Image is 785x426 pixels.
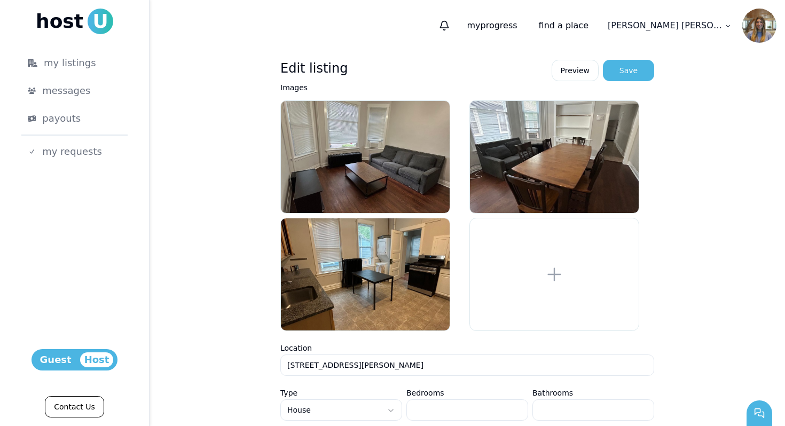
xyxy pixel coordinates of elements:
span: U [88,9,113,34]
div: Save [619,65,638,76]
span: my requests [42,144,102,159]
a: my listings [11,51,138,75]
a: messages [11,79,138,102]
div: my listings [28,56,121,70]
label: Type [280,389,297,397]
button: Save [603,60,654,81]
a: my requests [11,140,138,163]
span: Guest [36,352,76,367]
a: Contact Us [45,396,104,417]
h3: Edit listing [280,60,348,81]
span: my [467,20,480,30]
a: find a place [530,15,597,36]
img: listing/cmemxxao903ofg3pnh935hd8m/k6npvw58ol5wn4tq5525ia05 [281,218,450,330]
img: listing/cmemxxao903ofg3pnh935hd8m/tmthskakh4oh4zyehsbvt19k [281,101,450,213]
label: Location [280,344,312,352]
span: Host [80,352,114,367]
a: Preview [552,60,599,81]
p: progress [458,15,525,36]
img: Zoe Lobel avatar [742,9,776,43]
span: payouts [42,111,81,126]
span: messages [42,83,90,98]
img: listing/cmemxxao903ofg3pnh935hd8m/tzq5jgqhbtzzskqms0bd4qww [470,101,639,213]
label: Bathrooms [532,389,573,397]
a: [PERSON_NAME] [PERSON_NAME] [601,15,738,36]
span: host [36,11,83,32]
label: Bedrooms [406,389,444,397]
a: payouts [11,107,138,130]
button: [STREET_ADDRESS][PERSON_NAME] [280,354,654,376]
label: Images [280,83,308,92]
p: [PERSON_NAME] [PERSON_NAME] [608,19,723,32]
a: hostU [36,9,113,34]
